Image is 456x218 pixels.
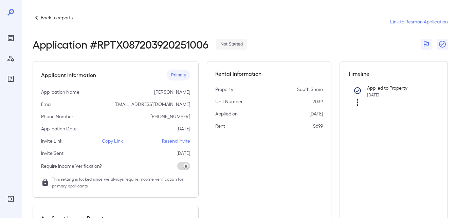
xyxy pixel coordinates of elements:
[114,101,190,108] p: [EMAIL_ADDRESS][DOMAIN_NAME]
[33,38,208,50] h2: Application # RPTX087203920251006
[41,150,63,157] p: Invite Sent
[5,73,16,84] div: FAQ
[367,92,379,97] span: [DATE]
[216,41,247,48] span: Not Started
[312,98,323,105] p: 2039
[162,138,190,144] p: Resend Invite
[5,33,16,43] div: Reports
[215,110,238,117] p: Applied on
[41,125,77,132] p: Application Date
[41,89,79,95] p: Application Name
[41,71,96,79] h5: Applicant Information
[5,194,16,204] div: Log Out
[41,163,102,169] p: Require Income Verification?
[215,70,323,78] h5: Rental Information
[41,113,73,120] p: Phone Number
[297,86,323,93] p: South Shore
[41,138,62,144] p: Invite Link
[390,18,448,25] a: Link to Resman Application
[52,176,190,189] span: This setting is locked since we always require income verification for primary applicants.
[41,101,53,108] p: Email
[313,123,323,129] p: $699
[437,39,448,50] button: Close Report
[167,72,190,78] span: Primary
[348,70,439,78] h5: Timeline
[177,150,190,157] p: [DATE]
[150,113,190,120] p: [PHONE_NUMBER]
[421,39,432,50] button: Flag Report
[154,89,190,95] p: [PERSON_NAME]
[177,125,190,132] p: [DATE]
[309,110,323,117] p: [DATE]
[215,86,233,93] p: Property
[215,98,243,105] p: Unit Number
[41,14,73,21] p: Back to reports
[367,85,428,91] p: Applied to Property
[5,53,16,64] div: Manage Users
[215,123,225,129] p: Rent
[102,138,123,144] p: Copy Link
